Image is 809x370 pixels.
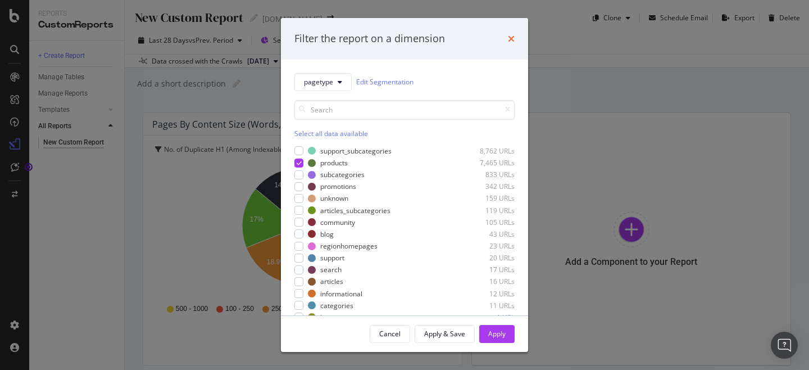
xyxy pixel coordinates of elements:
div: subcategories [320,170,365,179]
div: Apply & Save [424,329,465,339]
div: Select all data available [294,129,515,138]
div: informational [320,289,362,299]
div: products [320,158,348,168]
div: categories [320,301,353,310]
div: times [508,31,515,46]
div: regionhomepages [320,241,378,251]
div: 16 URLs [460,277,515,286]
button: Apply [479,325,515,343]
div: 43 URLs [460,229,515,239]
div: promotions [320,182,356,191]
div: community [320,218,355,227]
div: Open Intercom Messenger [771,332,798,359]
div: 12 URLs [460,289,515,299]
div: 23 URLs [460,241,515,251]
div: 342 URLs [460,182,515,191]
input: Search [294,100,515,120]
div: 17 URLs [460,265,515,274]
div: 105 URLs [460,218,515,227]
div: articles [320,277,343,286]
div: support_subcategories [320,146,392,156]
div: support [320,253,344,263]
span: pagetype [304,77,333,87]
div: unknown [320,193,348,203]
button: Cancel [370,325,410,343]
div: 8,762 URLs [460,146,515,156]
div: Cancel [379,329,401,339]
div: articles_subcategories [320,206,390,215]
div: blog [320,229,334,239]
button: Apply & Save [415,325,475,343]
button: pagetype [294,73,352,91]
div: 11 URLs [460,301,515,310]
div: 1 URL [460,313,515,322]
div: 20 URLs [460,253,515,263]
div: home [320,313,338,322]
div: 159 URLs [460,193,515,203]
div: search [320,265,342,274]
div: 833 URLs [460,170,515,179]
a: Edit Segmentation [356,76,413,88]
div: modal [281,18,528,352]
div: 119 URLs [460,206,515,215]
div: 7,465 URLs [460,158,515,168]
div: Filter the report on a dimension [294,31,445,46]
div: Apply [488,329,506,339]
